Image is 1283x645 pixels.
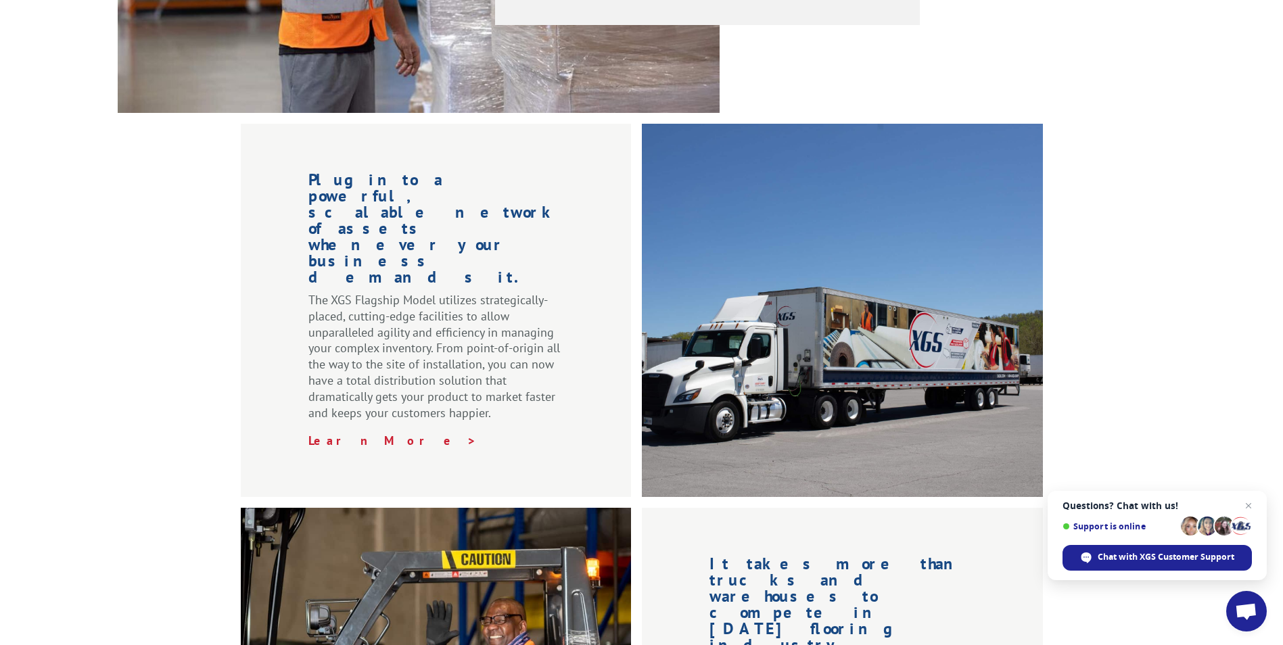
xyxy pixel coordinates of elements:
[1098,551,1234,563] span: Chat with XGS Customer Support
[1063,521,1176,531] span: Support is online
[1063,545,1252,571] div: Chat with XGS Customer Support
[308,172,563,292] h1: Plug into a powerful, scalable network of assets whenever your business demands it.
[1063,500,1252,511] span: Questions? Chat with us!
[1226,591,1267,631] div: Open chat
[308,433,477,448] a: Learn More >
[1240,498,1257,514] span: Close chat
[308,292,563,433] p: The XGS Flagship Model utilizes strategically-placed, cutting-edge facilities to allow unparallel...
